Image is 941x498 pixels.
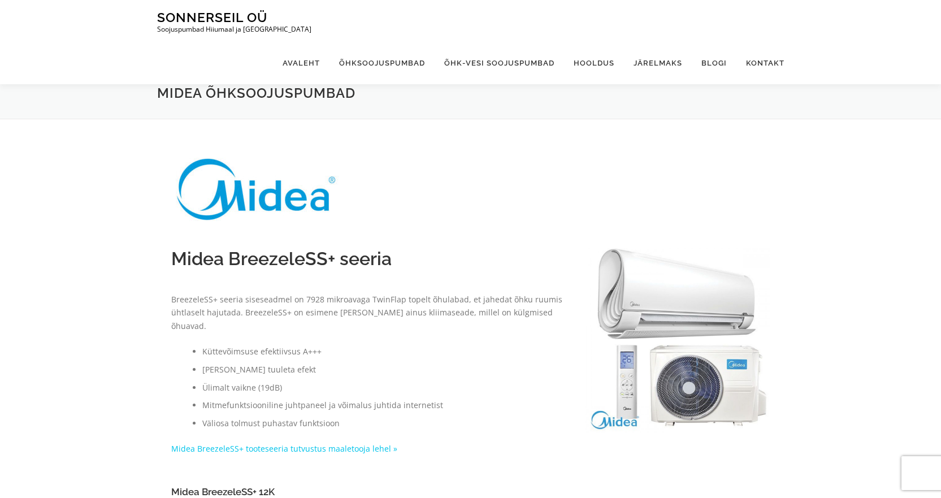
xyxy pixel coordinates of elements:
li: Küttevõimsuse efektiivsus A+++ [202,345,563,358]
p: Soojuspumbad Hiiumaal ja [GEOGRAPHIC_DATA] [157,25,311,33]
li: Ülimalt vaikne (19dB) [202,381,563,395]
a: Blogi [692,42,736,84]
span: Midea BreezeleSS+ seeria [171,248,392,269]
li: Väliosa tolmust puhastav funktsioon [202,417,563,430]
a: Midea BreezeleSS+ tooteseeria tutvustus maaletooja lehel » [171,443,397,454]
a: Avaleht [273,42,329,84]
a: Õhk-vesi soojuspumbad [435,42,564,84]
li: Mitmefunktsiooniline juhtpaneel ja võimalus juhtida internetist [202,399,563,412]
li: [PERSON_NAME] tuuleta efekt [202,363,563,376]
a: Kontakt [736,42,784,84]
a: Hooldus [564,42,624,84]
p: BreezeleSS+ seeria siseseadmel on 7928 mikroavaga TwinFlap topelt õhulabad, et jahedat õhku ruumi... [171,293,563,333]
a: Sonnerseil OÜ [157,10,267,25]
a: Õhksoojuspumbad [329,42,435,84]
h4: Midea BreezeleSS+ 12K [171,487,459,497]
img: Midea Breezeless-1000x1000 [586,248,770,433]
a: Järelmaks [624,42,692,84]
img: Midea [171,153,341,226]
h1: Midea õhksoojuspumbad [157,84,784,102]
